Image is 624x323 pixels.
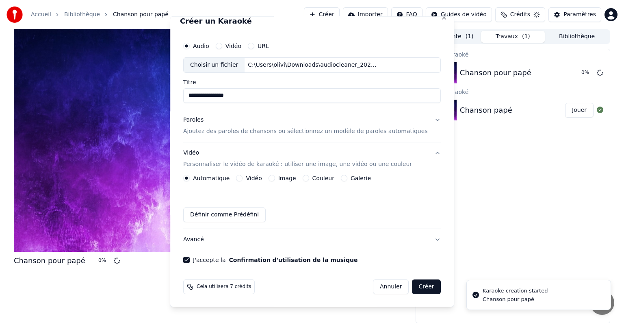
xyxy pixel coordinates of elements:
label: Automatique [193,175,230,181]
label: Audio [193,43,209,49]
label: J'accepte la [193,257,357,263]
div: VidéoPersonnaliser le vidéo de karaoké : utiliser une image, une vidéo ou une couleur [183,175,441,229]
div: Vidéo [183,149,412,168]
h2: Créer un Karaoké [180,17,444,25]
button: ParolesAjoutez des paroles de chansons ou sélectionnez un modèle de paroles automatiques [183,109,441,142]
label: Vidéo [225,43,241,49]
label: Vidéo [246,175,262,181]
button: Annuler [373,279,409,294]
button: Avancé [183,229,441,250]
div: Paroles [183,116,204,124]
label: Galerie [351,175,371,181]
label: Image [278,175,296,181]
span: Cela utilisera 7 crédits [197,284,251,290]
button: Créer [412,279,441,294]
button: VidéoPersonnaliser le vidéo de karaoké : utiliser une image, une vidéo ou une couleur [183,142,441,175]
label: URL [258,43,269,49]
button: J'accepte la [229,257,358,263]
div: C:\Users\olivi\Downloads\audiocleaner_20250908_150524_file.mp3 [245,61,383,69]
div: Choisir un fichier [184,58,245,72]
p: Ajoutez des paroles de chansons ou sélectionnez un modèle de paroles automatiques [183,127,428,135]
label: Couleur [312,175,334,181]
button: Définir comme Prédéfini [183,207,266,222]
label: Titre [183,79,441,85]
p: Personnaliser le vidéo de karaoké : utiliser une image, une vidéo ou une couleur [183,160,412,168]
